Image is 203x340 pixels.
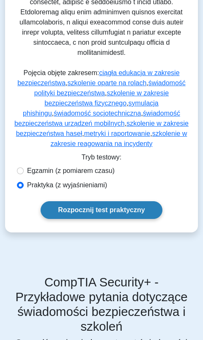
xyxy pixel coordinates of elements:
[44,89,169,107] a: szkolenie w zakresie bezpieczeństwa fizycznego
[23,100,159,117] a: symulacja phishingu
[27,166,115,176] label: Egzamin (z pomiarem czasu)
[10,275,193,334] h5: CompTIA Security+ - Przykładowe pytania dotyczące świadomości bezpieczeństwa i szkoleń
[84,130,151,137] a: metryki i raportowanie
[17,69,179,86] a: ciągła edukacja w zakresie bezpieczeństwa
[12,152,191,166] div: Tryb testowy:
[68,79,147,86] a: szkolenie oparte na rolach
[27,180,107,190] label: Praktyka (z wyjaśnieniami)
[16,120,189,137] a: szkolenie w zakresie bezpieczeństwa haseł
[12,68,191,152] p: Pojęcia objęte zakresem: , , , , , , , , ,
[41,201,162,219] a: Rozpocznij test praktyczny
[54,110,141,117] a: świadomość socjotechniczna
